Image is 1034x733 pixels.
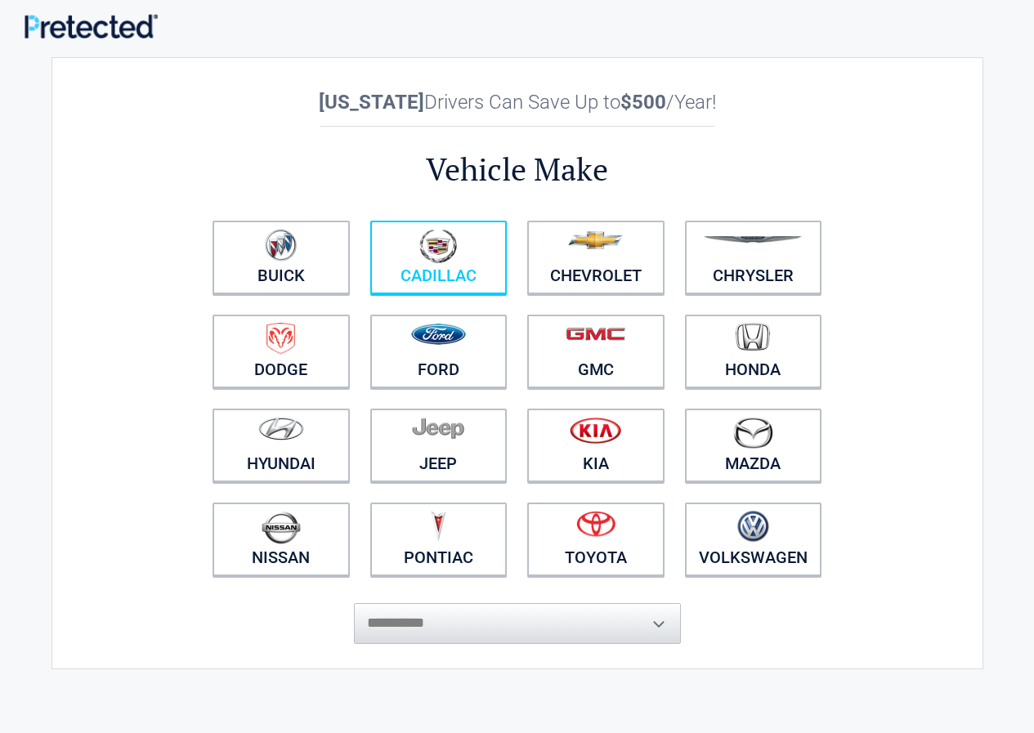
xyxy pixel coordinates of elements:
img: chevrolet [568,231,623,249]
a: Ford [370,315,508,388]
h2: Drivers Can Save Up to /Year [203,91,832,114]
img: honda [736,323,770,351]
a: Chrysler [685,221,822,294]
a: Buick [213,221,350,294]
img: toyota [576,511,615,537]
a: Chevrolet [527,221,665,294]
a: GMC [527,315,665,388]
a: Toyota [527,503,665,576]
img: dodge [266,323,295,355]
a: Pontiac [370,503,508,576]
img: mazda [732,417,773,449]
img: hyundai [258,417,304,440]
b: [US_STATE] [319,91,424,114]
img: Main Logo [25,14,158,38]
a: Volkswagen [685,503,822,576]
a: Hyundai [213,409,350,482]
a: Jeep [370,409,508,482]
a: Kia [527,409,665,482]
a: Mazda [685,409,822,482]
img: kia [570,417,621,444]
b: $500 [620,91,666,114]
a: Cadillac [370,221,508,294]
h2: Vehicle Make [203,149,832,190]
img: pontiac [430,511,446,542]
img: jeep [412,417,464,440]
img: gmc [566,327,625,341]
img: buick [265,229,297,261]
img: ford [411,324,466,345]
img: nissan [262,511,301,544]
a: Nissan [213,503,350,576]
img: cadillac [419,229,457,263]
img: volkswagen [737,511,769,543]
img: chrysler [703,236,803,244]
a: Honda [685,315,822,388]
a: Dodge [213,315,350,388]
